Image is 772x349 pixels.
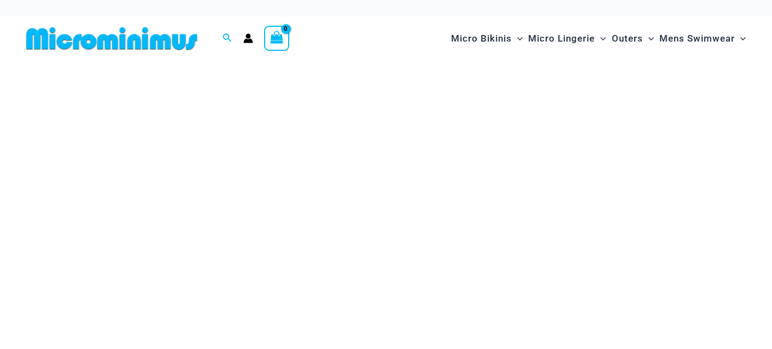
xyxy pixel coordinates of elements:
[448,22,525,55] a: Micro BikinisMenu ToggleMenu Toggle
[657,22,748,55] a: Mens SwimwearMenu ToggleMenu Toggle
[528,25,595,53] span: Micro Lingerie
[223,32,232,45] a: Search icon link
[451,25,512,53] span: Micro Bikinis
[447,20,750,57] nav: Site Navigation
[525,22,609,55] a: Micro LingerieMenu ToggleMenu Toggle
[643,25,654,53] span: Menu Toggle
[22,26,202,51] img: MM SHOP LOGO FLAT
[735,25,746,53] span: Menu Toggle
[612,25,643,53] span: Outers
[264,26,289,51] a: View Shopping Cart, empty
[243,33,253,43] a: Account icon link
[512,25,523,53] span: Menu Toggle
[609,22,657,55] a: OutersMenu ToggleMenu Toggle
[659,25,735,53] span: Mens Swimwear
[595,25,606,53] span: Menu Toggle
